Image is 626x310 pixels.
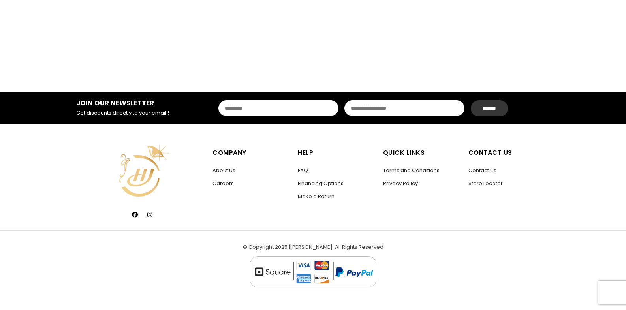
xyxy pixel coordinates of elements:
[298,167,308,174] a: FAQ
[212,167,235,174] a: About Us
[468,167,496,174] a: Contact Us
[468,180,503,187] a: Store Locator
[383,180,418,187] a: Privacy Policy
[76,243,550,298] div: © Copyright 2025 | | All Rights Reserved
[383,167,440,174] a: Terms and Conditions
[298,147,375,158] h5: Help
[290,243,333,251] a: [PERSON_NAME]
[250,256,377,288] img: logo_footer
[76,98,154,108] strong: JOIN OUR NEWSLETTER
[298,180,344,187] a: Financing Options
[212,147,290,158] h5: Company
[111,139,173,202] img: HJiconWeb-05
[76,109,184,118] p: Get discounts directly to your email !
[468,147,546,158] h5: Contact Us
[212,180,234,187] a: Careers
[298,193,335,200] a: Make a Return
[383,147,461,158] h5: Quick Links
